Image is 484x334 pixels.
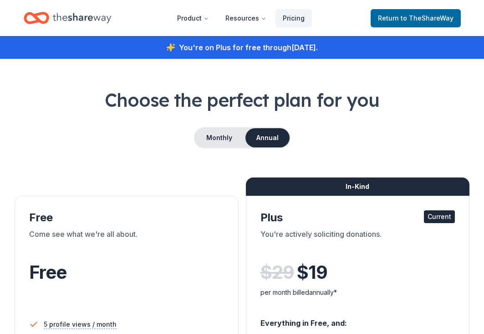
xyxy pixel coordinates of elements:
h1: Choose the perfect plan for you [15,87,469,113]
button: Annual [245,128,290,147]
div: In-Kind [246,177,470,196]
button: Resources [218,9,274,27]
span: 5 profile views / month [44,319,117,330]
nav: Main [170,7,312,29]
span: $ 19 [297,260,327,285]
a: Pricing [275,9,312,27]
span: Return [378,13,453,24]
div: Current [424,210,455,223]
div: You're actively soliciting donations. [260,229,455,254]
span: Free [29,261,66,283]
div: Everything in Free, and: [260,310,455,329]
button: Product [170,9,216,27]
a: Home [24,7,111,29]
div: Come see what we're all about. [29,229,224,254]
a: Returnto TheShareWay [371,9,461,27]
div: per month billed annually* [260,287,455,298]
div: Plus [260,210,455,225]
span: to TheShareWay [401,14,453,22]
div: Free [29,210,224,225]
button: Monthly [195,128,244,147]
